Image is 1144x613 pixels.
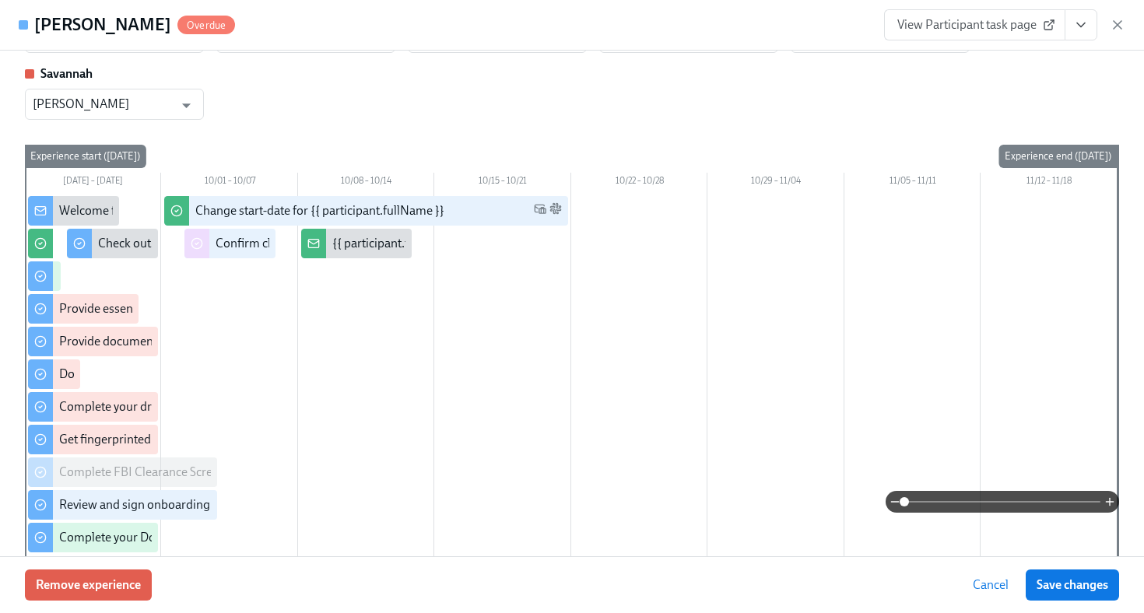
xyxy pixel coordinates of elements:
div: 10/29 – 11/04 [707,173,844,193]
div: 10/15 – 10/21 [434,173,571,193]
span: Slack [549,202,562,220]
div: Provide documents for your I9 verification [59,333,282,350]
div: 10/22 – 10/28 [571,173,708,193]
div: Complete your drug screening [59,398,220,415]
span: Work Email [534,202,546,220]
div: 10/08 – 10/14 [298,173,435,193]
div: 11/05 – 11/11 [844,173,981,193]
div: Complete FBI Clearance Screening AFTER Fingerprinting [59,464,362,481]
div: Do your background check in Checkr [59,366,253,383]
strong: Savannah [40,66,93,81]
span: View Participant task page [897,17,1052,33]
button: View task page [1065,9,1097,40]
span: Cancel [973,577,1009,593]
span: Save changes [1037,577,1108,593]
div: 10/01 – 10/07 [161,173,298,193]
div: Check out our recommended laptop specs [98,235,321,252]
span: Overdue [177,19,235,31]
button: Cancel [962,569,1019,601]
h4: [PERSON_NAME] [34,13,171,37]
div: [DATE] – [DATE] [25,173,161,193]
div: Change start-date for {{ participant.fullName }} [195,202,444,219]
button: Remove experience [25,569,152,601]
div: Experience end ([DATE]) [998,145,1118,168]
div: Provide essential professional documentation [59,300,302,317]
a: View Participant task page [884,9,1065,40]
div: 11/12 – 11/18 [981,173,1118,193]
div: {{ participant.fullName }} has filled out the onboarding form [332,235,650,252]
div: Confirm cleared by People Ops [216,235,380,252]
span: Remove experience [36,577,141,593]
button: Save changes [1026,569,1119,601]
div: Complete your Docusign forms [59,529,225,546]
div: Welcome from the Charlie Health Compliance Team 👋 [59,202,352,219]
div: Get fingerprinted [59,431,151,448]
button: Open [174,93,198,117]
div: Experience start ([DATE]) [24,145,146,168]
